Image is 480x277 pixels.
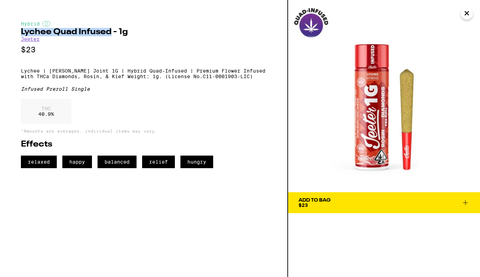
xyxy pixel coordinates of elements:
img: hybridColor.svg [42,21,51,27]
div: Infused Preroll Single [21,86,266,92]
span: balanced [98,156,137,168]
span: relaxed [21,156,57,168]
a: Jeeter [21,36,40,42]
span: relief [142,156,175,168]
span: $23 [299,202,308,208]
div: 40.9 % [21,99,71,124]
p: Lychee | [PERSON_NAME] Joint 1G | Hybrid Quad-Infused | Premium Flower Infused with THCa Diamonds... [21,68,266,79]
span: happy [62,156,92,168]
div: Add To Bag [299,198,331,203]
p: *Amounts are averages, individual items may vary. [21,129,266,133]
div: Hybrid [21,21,266,27]
button: Close [460,7,473,20]
p: $23 [21,45,266,54]
button: Add To Bag$23 [288,192,480,213]
span: hungry [180,156,213,168]
h2: Effects [21,140,266,149]
p: THC [38,106,54,111]
span: Hi. Need any help? [4,5,50,10]
h2: Lychee Quad Infused - 1g [21,28,266,36]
